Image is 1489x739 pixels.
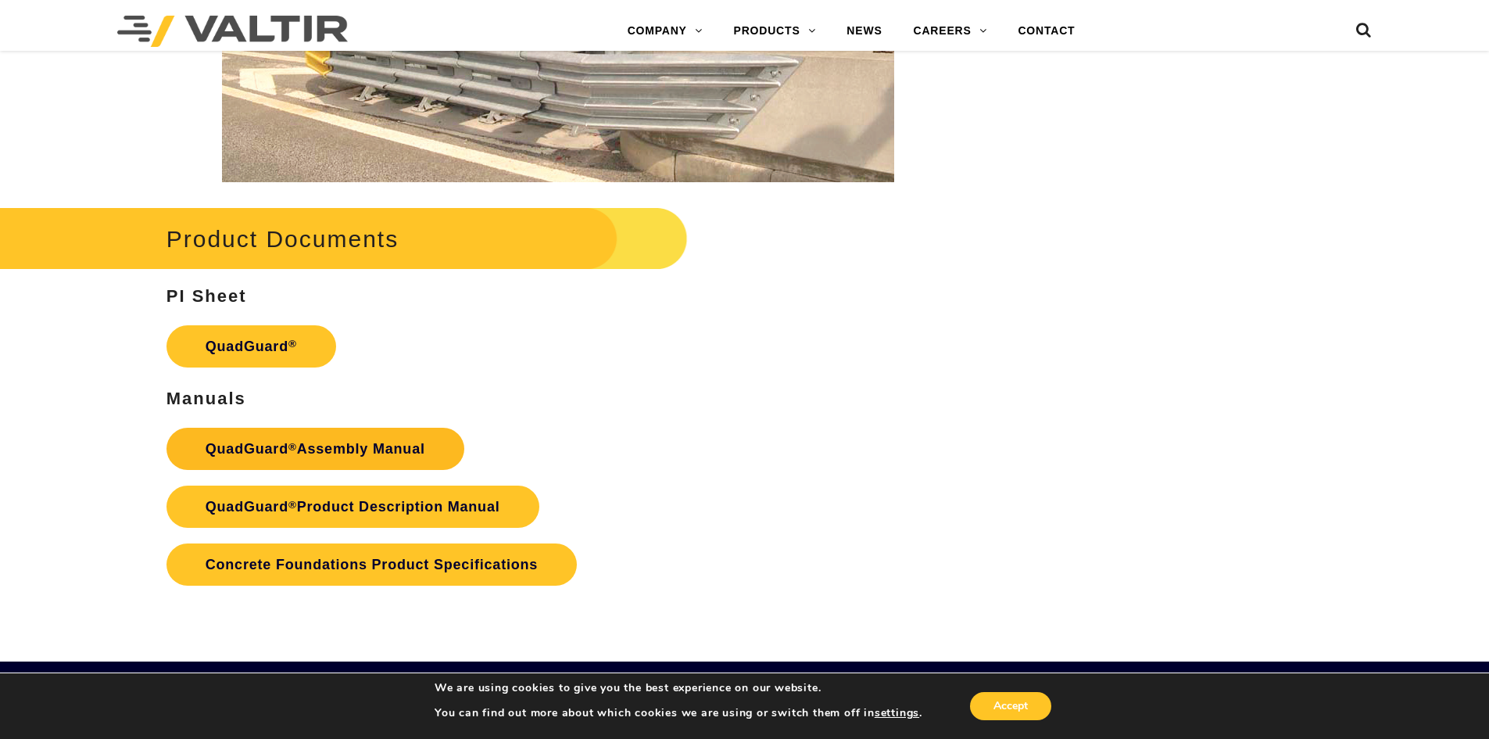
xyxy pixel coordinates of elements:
[435,706,922,720] p: You can find out more about which cookies we are using or switch them off in .
[435,681,922,695] p: We are using cookies to give you the best experience on our website.
[970,692,1051,720] button: Accept
[166,543,577,586] a: Concrete Foundations Product Specifications
[166,286,247,306] strong: PI Sheet
[831,16,897,47] a: NEWS
[166,389,246,408] strong: Manuals
[718,16,832,47] a: PRODUCTS
[875,706,919,720] button: settings
[166,325,336,368] a: QuadGuard®
[612,16,718,47] a: COMPANY
[288,441,297,453] sup: ®
[288,338,297,350] sup: ®
[166,428,464,470] a: QuadGuard®Assembly Manual
[166,486,539,528] a: QuadGuard®Product Description Manual
[117,16,348,47] img: Valtir
[288,499,297,511] sup: ®
[898,16,1003,47] a: CAREERS
[1002,16,1090,47] a: CONTACT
